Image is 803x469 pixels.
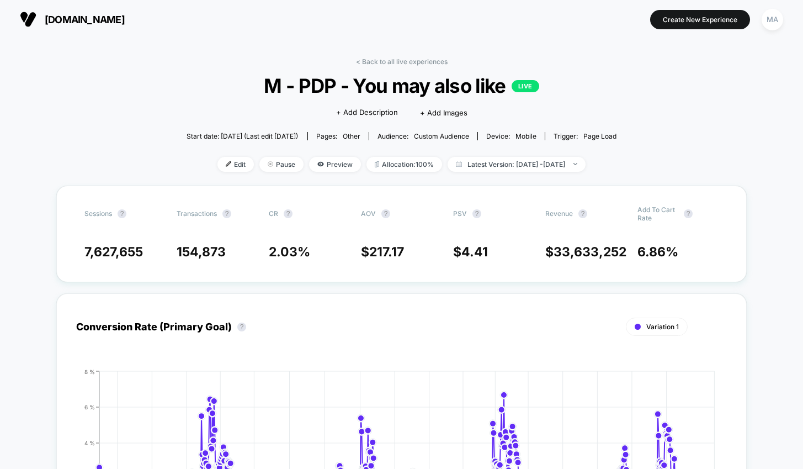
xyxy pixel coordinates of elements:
[573,163,577,165] img: end
[84,368,95,375] tspan: 8 %
[259,157,304,172] span: Pause
[187,132,298,140] span: Start date: [DATE] (Last edit [DATE])
[515,132,536,140] span: mobile
[684,209,693,218] button: ?
[456,161,462,167] img: calendar
[762,9,783,30] div: MA
[461,244,488,260] span: 4.41
[268,161,273,167] img: end
[545,209,573,218] span: Revenue
[336,107,398,118] span: + Add Description
[316,132,360,140] div: Pages:
[20,11,36,28] img: Visually logo
[369,244,404,260] span: 217.17
[177,209,217,218] span: Transactions
[758,8,786,31] button: MA
[284,209,293,218] button: ?
[453,244,488,260] span: $
[84,403,95,410] tspan: 6 %
[84,209,112,218] span: Sessions
[45,14,125,25] span: [DOMAIN_NAME]
[583,132,616,140] span: Page Load
[361,209,376,218] span: AOV
[477,132,545,140] span: Device:
[269,244,310,260] span: 2.03 %
[343,132,360,140] span: other
[118,209,126,218] button: ?
[554,244,626,260] span: 33,633,252
[375,161,379,167] img: rebalance
[381,209,390,218] button: ?
[208,74,595,97] span: M - PDP - You may also like
[637,205,678,222] span: Add To Cart Rate
[361,244,404,260] span: $
[414,132,469,140] span: Custom Audience
[226,161,231,167] img: edit
[545,244,626,260] span: $
[448,157,586,172] span: Latest Version: [DATE] - [DATE]
[554,132,616,140] div: Trigger:
[356,57,448,66] a: < Back to all live experiences
[646,323,679,331] span: Variation 1
[453,209,467,218] span: PSV
[84,439,95,446] tspan: 4 %
[222,209,231,218] button: ?
[377,132,469,140] div: Audience:
[472,209,481,218] button: ?
[217,157,254,172] span: Edit
[309,157,361,172] span: Preview
[366,157,442,172] span: Allocation: 100%
[269,209,278,218] span: CR
[637,244,678,260] span: 6.86 %
[512,80,539,92] p: LIVE
[177,244,226,260] span: 154,873
[578,209,587,218] button: ?
[237,323,246,331] button: ?
[84,244,143,260] span: 7,627,655
[17,10,128,28] button: [DOMAIN_NAME]
[650,10,750,29] button: Create New Experience
[420,108,467,117] span: + Add Images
